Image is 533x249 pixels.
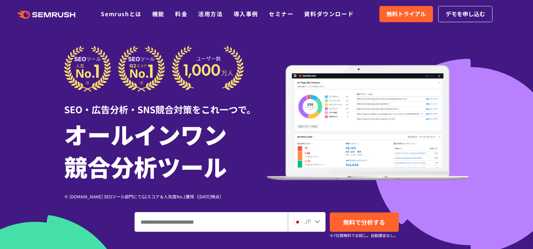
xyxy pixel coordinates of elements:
[101,9,141,18] a: Semrushとは
[438,6,492,22] a: デモを申し込む
[64,193,267,200] div: ※ [DOMAIN_NAME] SEOツール部門にてG2スコア＆人気度No.1獲得（[DATE]時点）
[64,92,267,116] div: SEO・広告分析・SNS競合対策をこれ一つで。
[446,9,485,19] span: デモを申し込む
[234,9,258,18] a: 導入事例
[304,9,354,18] a: 資料ダウンロード
[379,6,433,22] a: 無料トライアル
[175,9,187,18] a: 料金
[135,212,287,231] input: ドメイン、キーワードまたはURLを入力してください
[304,217,311,225] span: JP
[330,212,399,232] a: 無料で分析する
[386,9,426,19] span: 無料トライアル
[152,9,165,18] a: 機能
[269,9,293,18] a: セミナー
[330,232,398,239] small: ※7日間無料でお試し。自動課金なし。
[64,118,267,183] h1: オールインワン 競合分析ツール
[198,9,223,18] a: 活用方法
[343,218,385,226] span: 無料で分析する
